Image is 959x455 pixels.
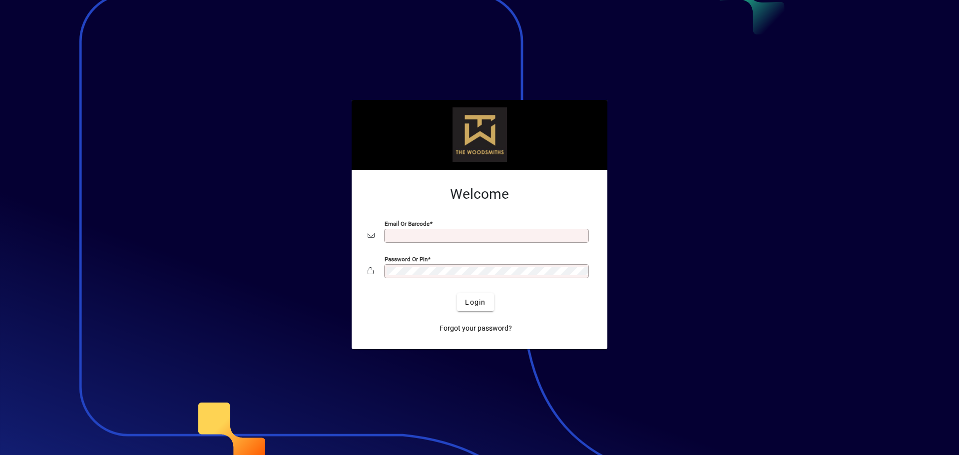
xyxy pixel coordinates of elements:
span: Login [465,297,485,308]
mat-label: Password or Pin [385,256,428,263]
span: Forgot your password? [440,323,512,334]
a: Forgot your password? [436,319,516,337]
mat-label: Email or Barcode [385,220,430,227]
h2: Welcome [368,186,591,203]
button: Login [457,293,493,311]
